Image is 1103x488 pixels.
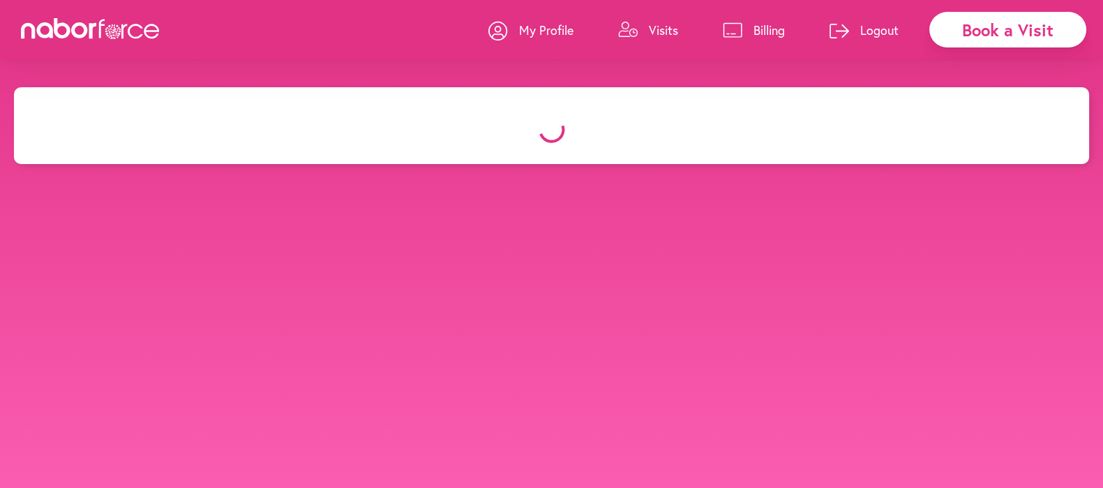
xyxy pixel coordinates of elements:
p: Billing [753,22,785,38]
p: Logout [860,22,899,38]
div: Book a Visit [929,12,1086,47]
a: Logout [830,9,899,51]
p: Visits [649,22,678,38]
a: My Profile [488,9,573,51]
a: Billing [723,9,785,51]
p: My Profile [519,22,573,38]
a: Visits [618,9,678,51]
